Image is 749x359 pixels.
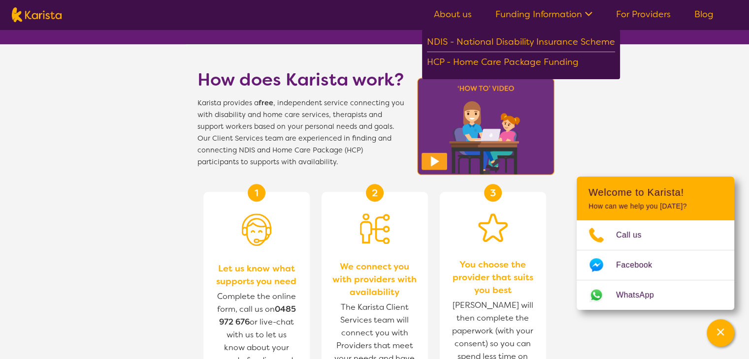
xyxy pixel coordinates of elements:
span: Karista provides a , independent service connecting you with disability and home care services, t... [197,97,404,168]
span: Let us know what supports you need [213,262,300,288]
img: Star icon [478,213,508,242]
b: free [259,98,273,108]
div: Channel Menu [577,177,734,310]
img: Person with headset icon [242,213,271,246]
h2: Welcome to Karista! [588,186,722,198]
a: About us [434,8,472,20]
div: 2 [366,184,384,202]
ul: Choose channel [577,220,734,310]
span: You choose the provider that suits you best [450,258,536,297]
div: HCP - Home Care Package Funding [427,55,615,72]
img: Karista video [414,75,558,178]
span: We connect you with providers with availability [331,260,418,299]
p: How can we help you [DATE]? [588,202,722,210]
span: Call us [616,228,653,242]
span: WhatsApp [616,288,666,302]
a: Web link opens in a new tab. [577,280,734,310]
img: Karista logo [12,7,62,22]
a: For Providers [616,8,671,20]
div: 1 [248,184,265,202]
h1: How does Karista work? [197,68,404,91]
div: 3 [484,184,502,202]
span: Facebook [616,258,664,272]
img: Person being matched to services icon [360,213,390,244]
div: NDIS - National Disability Insurance Scheme [427,34,615,52]
a: Funding Information [495,8,592,20]
button: Channel Menu [707,319,734,347]
a: Blog [694,8,714,20]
